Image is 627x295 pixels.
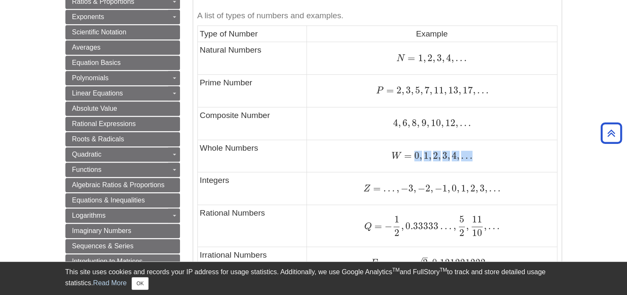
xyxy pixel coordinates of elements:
[197,205,307,247] td: Rational Numbers
[395,183,399,194] span: ,
[65,117,180,131] a: Rational Expressions
[197,25,307,42] td: Type of Number
[447,84,458,96] span: 13
[398,117,401,129] span: ,
[423,84,430,96] span: 7
[307,25,557,42] td: Example
[65,56,180,70] a: Equation Basics
[401,117,408,129] span: 6
[458,117,462,129] span: .
[458,84,461,96] span: ,
[452,220,456,232] span: ,
[93,279,127,287] a: Read More
[65,267,562,290] div: This site uses cookies and records your IP address for usage statistics. Additionally, we use Goo...
[371,258,378,268] span: F
[363,184,371,194] span: Z
[391,257,395,268] span: .
[197,75,307,107] td: Prime Number
[462,52,467,64] span: .
[72,181,165,188] span: Algebraic Ratios & Proportions
[65,178,180,192] a: Algebraic Ratios & Proportions
[197,42,307,75] td: Natural Numbers
[457,150,459,161] span: ,
[65,239,180,253] a: Sequences & Series
[197,247,307,279] td: Irrational Numbers
[413,183,416,194] span: ,
[197,140,307,172] td: Whole Numbers
[410,117,417,129] span: 8
[472,227,482,239] span: 10
[132,277,148,290] button: Close
[378,257,388,268] span: =
[430,257,493,268] span: 0.121221222...
[72,258,143,265] span: Introduction to Matrices
[408,117,410,129] span: ,
[376,86,384,96] span: P
[72,105,117,112] span: Absolute Value
[72,90,123,97] span: Linear Equations
[447,183,450,194] span: ,
[423,252,428,263] span: –
[197,172,307,205] td: Integers
[65,224,180,238] a: Imaginary Numbers
[371,183,381,194] span: =
[475,84,489,96] span: …
[415,257,423,268] span: √
[65,163,180,177] a: Functions
[399,183,408,194] span: −
[417,117,419,129] span: ,
[65,10,180,24] a: Exponents
[429,117,441,129] span: 10
[462,117,467,129] span: .
[432,84,444,96] span: 11
[416,183,425,194] span: −
[401,220,403,232] span: ,
[411,84,413,96] span: ,
[391,152,402,161] span: W
[402,150,412,161] span: =
[72,151,101,158] span: Quadratic
[413,84,420,96] span: 5
[441,52,444,64] span: ,
[469,183,475,194] span: 2
[197,107,307,140] td: Composite Number
[466,220,469,232] span: ,
[447,150,450,161] span: ,
[384,84,394,96] span: =
[65,40,180,55] a: Averages
[197,6,557,25] caption: A list of types of numbers and examples.
[396,54,405,63] span: N
[425,183,430,194] span: 2
[405,52,415,64] span: =
[394,227,399,239] span: 2
[395,257,399,268] span: .
[412,150,419,161] span: 0
[475,183,478,194] span: ,
[65,101,180,116] a: Absolute Value
[450,183,457,194] span: 0
[441,117,443,129] span: ,
[415,52,423,64] span: 1
[438,150,441,161] span: ,
[72,212,106,219] span: Logarithms
[454,52,458,64] span: .
[408,183,413,194] span: 3
[443,117,455,129] span: 12
[403,220,438,232] span: 0.33333
[402,84,404,96] span: ,
[484,220,486,232] span: ,
[440,267,447,273] sup: TM
[438,220,451,232] span: …
[459,150,472,161] span: …
[372,220,382,232] span: =
[451,52,454,64] span: ,
[382,220,392,232] span: −
[72,28,127,36] span: Scientific Notation
[459,183,466,194] span: 1
[72,166,101,173] span: Functions
[441,150,447,161] span: 3
[487,183,500,194] span: …
[467,117,471,129] span: .
[485,183,487,194] span: ,
[486,220,500,232] span: …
